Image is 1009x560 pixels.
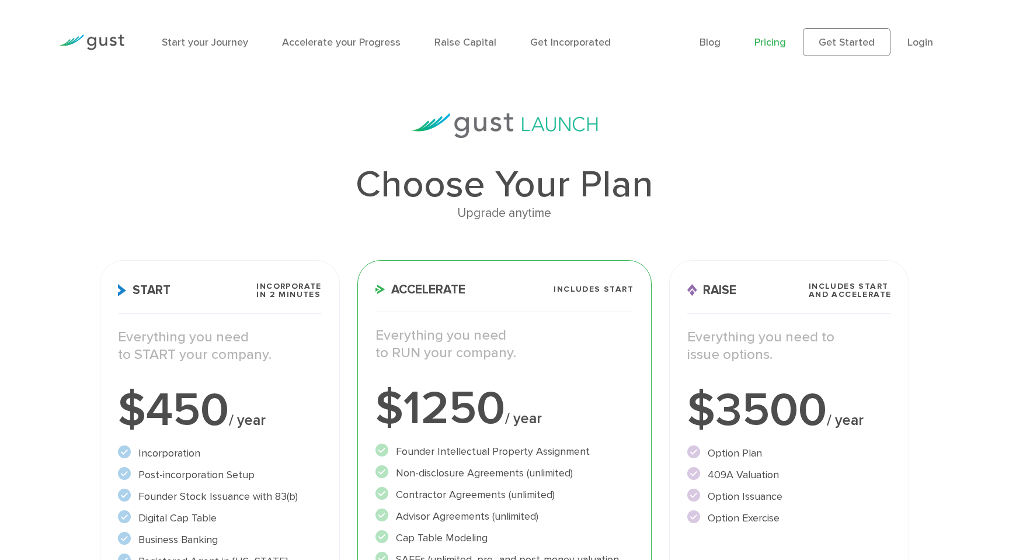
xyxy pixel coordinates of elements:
[118,489,322,504] li: Founder Stock Issuance with 83(b)
[256,282,321,299] span: Incorporate in 2 Minutes
[687,467,891,483] li: 409A Valuation
[375,487,634,503] li: Contractor Agreements (unlimited)
[162,36,248,49] a: Start your Journey
[59,34,124,50] img: Gust Logo
[687,284,697,296] img: Raise Icon
[827,412,864,429] span: / year
[118,510,322,526] li: Digital Cap Table
[375,530,634,546] li: Cap Table Modeling
[411,113,598,138] img: gust-launch-logos.svg
[687,284,736,296] span: Raise
[754,36,786,49] a: Pricing
[118,284,127,296] img: Start Icon X2
[434,36,496,49] a: Raise Capital
[375,285,385,294] img: Accelerate Icon
[118,445,322,461] li: Incorporation
[282,36,401,49] a: Accelerate your Progress
[803,28,890,56] a: Get Started
[687,489,891,504] li: Option Issuance
[375,465,634,481] li: Non-disclosure Agreements (unlimited)
[375,444,634,459] li: Founder Intellectual Property Assignment
[554,285,634,293] span: Includes START
[700,36,721,49] a: Blog
[375,284,465,296] span: Accelerate
[118,284,171,296] span: Start
[505,410,542,427] span: / year
[907,36,933,49] a: Login
[375,327,634,362] p: Everything you need to RUN your company.
[118,532,322,548] li: Business Banking
[375,385,634,432] div: $1250
[375,509,634,524] li: Advisor Agreements (unlimited)
[687,445,891,461] li: Option Plan
[118,387,322,434] div: $450
[100,203,910,223] div: Upgrade anytime
[687,510,891,526] li: Option Exercise
[530,36,611,49] a: Get Incorporated
[118,467,322,483] li: Post-incorporation Setup
[100,166,910,203] h1: Choose Your Plan
[809,282,892,299] span: Includes START and ACCELERATE
[118,329,322,364] p: Everything you need to START your company.
[687,329,891,364] p: Everything you need to issue options.
[687,387,891,434] div: $3500
[229,412,266,429] span: / year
